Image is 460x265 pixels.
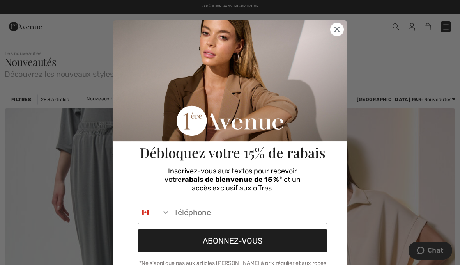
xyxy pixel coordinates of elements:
[330,23,344,36] button: Close dialog
[138,201,170,224] button: Search Countries
[140,143,326,162] span: Débloquez votre 15% de rabais
[18,5,34,12] span: Chat
[165,167,301,192] span: Inscrivez-vous aux textos pour recevoir votre * et un accès exclusif aux offres.
[182,175,279,184] span: rabais de bienvenue de 15 %
[170,201,327,224] input: Téléphone
[142,209,149,215] img: Canada
[138,229,327,252] button: ABONNEZ-VOUS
